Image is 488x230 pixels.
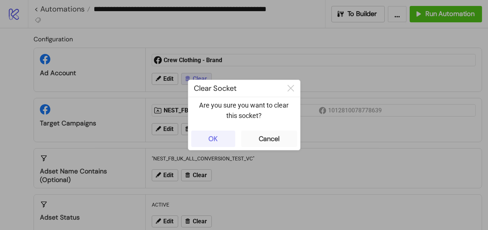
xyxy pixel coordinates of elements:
div: Clear Socket [188,80,281,97]
button: OK [191,131,235,147]
p: Are you sure you want to clear this socket? [194,100,294,121]
div: Cancel [259,135,280,143]
div: OK [208,135,218,143]
button: Cancel [241,131,297,147]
